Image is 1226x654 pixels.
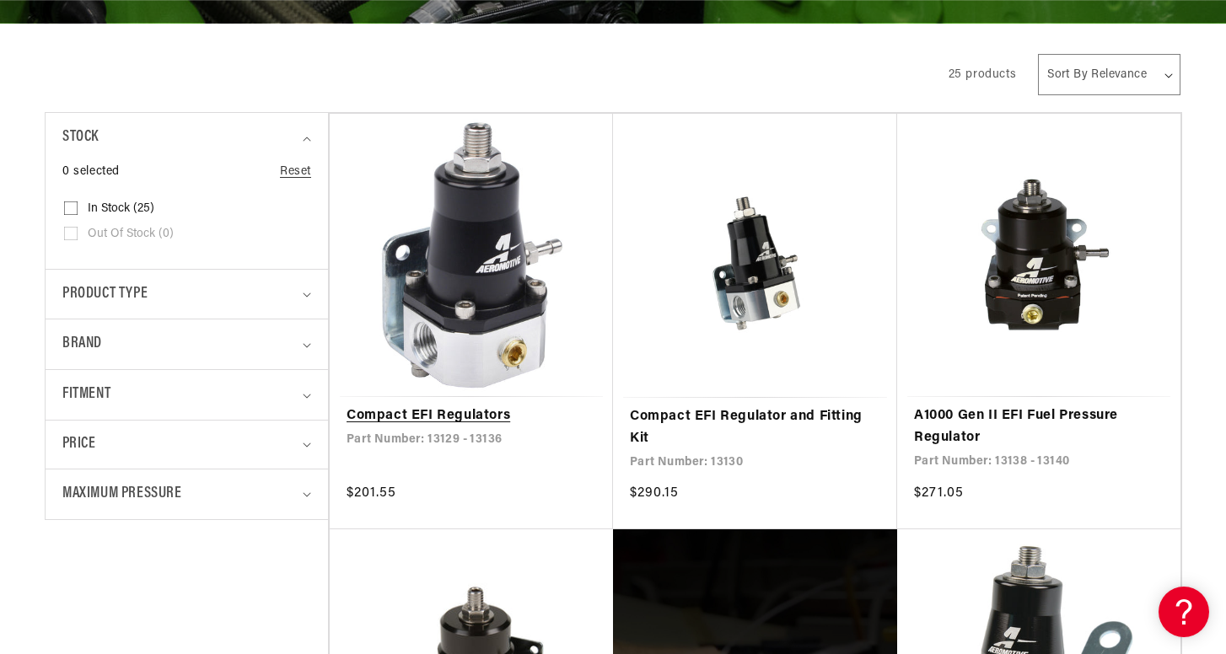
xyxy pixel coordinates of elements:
[280,163,311,181] a: Reset
[949,68,1017,81] span: 25 products
[62,270,311,319] summary: Product type (0 selected)
[62,126,99,150] span: Stock
[62,469,311,519] summary: Maximum Pressure (0 selected)
[62,319,311,369] summary: Brand (0 selected)
[347,405,596,427] a: Compact EFI Regulators
[62,421,311,469] summary: Price
[88,227,174,242] span: Out of stock (0)
[62,113,311,163] summary: Stock (0 selected)
[62,282,148,307] span: Product type
[62,370,311,420] summary: Fitment (0 selected)
[62,482,182,507] span: Maximum Pressure
[62,332,102,356] span: Brand
[62,433,95,456] span: Price
[62,163,120,181] span: 0 selected
[62,383,110,407] span: Fitment
[914,405,1164,448] a: A1000 Gen II EFI Fuel Pressure Regulator
[88,201,154,217] span: In stock (25)
[630,406,880,449] a: Compact EFI Regulator and Fitting Kit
